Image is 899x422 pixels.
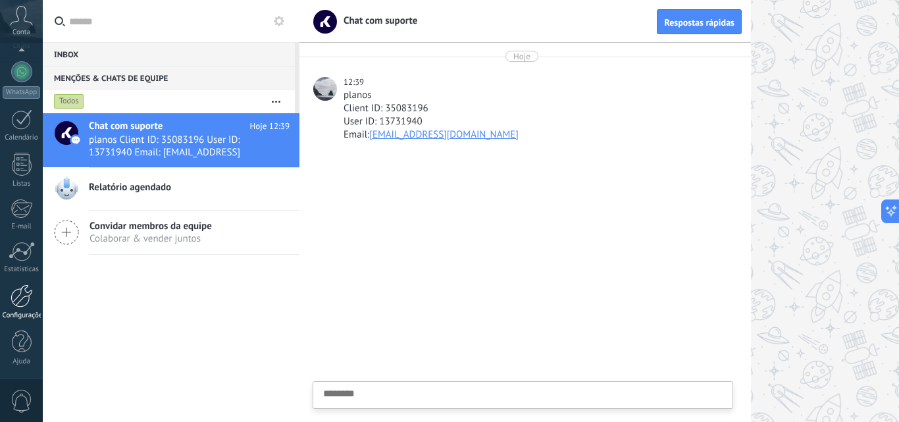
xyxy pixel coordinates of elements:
span: Douglas Cardoso Vieira da Silva [313,77,337,101]
div: Estatísticas [3,265,41,274]
div: Ajuda [3,357,41,366]
a: [EMAIL_ADDRESS][DOMAIN_NAME] [369,128,519,141]
span: Chat com suporte [336,14,417,27]
span: planos Client ID: 35083196 User ID: 13731940 Email: [EMAIL_ADDRESS][DOMAIN_NAME] [89,134,265,159]
div: Hoje [513,51,530,62]
span: Respostas rápidas [664,18,734,27]
span: Hoje 12:39 [250,120,290,133]
span: Chat com suporte [89,120,163,133]
button: Mais [262,90,290,113]
div: Menções & Chats de equipe [43,66,295,90]
span: Colaborar & vender juntos [90,232,212,245]
div: Calendário [3,134,41,142]
button: Respostas rápidas [657,9,742,34]
div: 12:39 [344,76,366,89]
span: Convidar membros da equipe [90,220,212,232]
div: Client ID: 35083196 [344,102,731,115]
div: Email: [344,128,731,142]
div: Listas [3,180,41,188]
div: Todos [54,93,84,109]
div: planos [344,89,731,102]
span: Conta [13,28,30,37]
a: Chat com suporte Hoje 12:39 planos Client ID: 35083196 User ID: 13731940 Email: [EMAIL_ADDRESS][D... [43,113,299,167]
div: Configurações [3,311,41,320]
div: User ID: 13731940 [344,115,731,128]
div: E-mail [3,223,41,231]
a: Relatório agendado [43,168,299,210]
div: WhatsApp [3,86,40,99]
span: Relatório agendado [89,181,171,194]
div: Inbox [43,42,295,66]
